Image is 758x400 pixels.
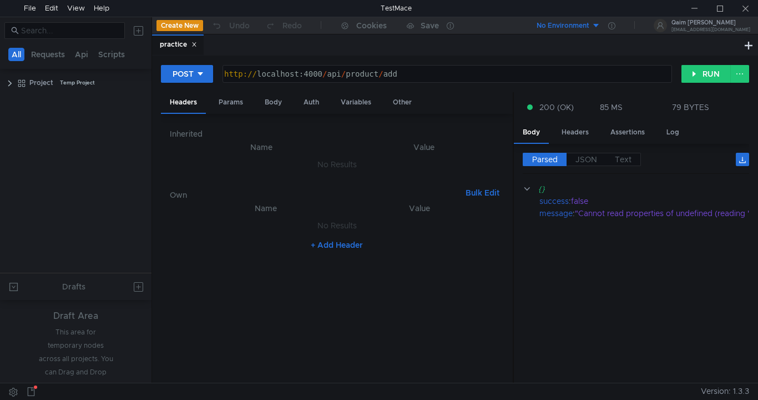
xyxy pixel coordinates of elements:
[306,238,367,252] button: + Add Header
[210,92,252,113] div: Params
[156,20,203,31] button: Create New
[317,221,357,231] nz-embed-empty: No Results
[60,74,95,91] div: Temp Project
[257,17,310,34] button: Redo
[523,17,600,34] button: No Environment
[28,48,68,61] button: Requests
[317,159,357,169] nz-embed-empty: No Results
[615,154,631,164] span: Text
[72,48,92,61] button: Api
[62,280,85,293] div: Drafts
[701,383,749,399] span: Version: 1.3.3
[8,48,24,61] button: All
[671,28,750,32] div: [EMAIL_ADDRESS][DOMAIN_NAME]
[188,202,344,215] th: Name
[179,141,344,154] th: Name
[421,22,439,29] div: Save
[160,39,197,51] div: practice
[539,101,574,113] span: 200 (OK)
[602,122,654,143] div: Assertions
[282,19,302,32] div: Redo
[532,154,558,164] span: Parsed
[600,102,623,112] div: 85 MS
[671,20,750,26] div: Qaim [PERSON_NAME]
[539,195,569,207] div: success
[356,19,387,32] div: Cookies
[384,92,421,113] div: Other
[344,141,504,154] th: Value
[461,186,504,199] button: Bulk Edit
[539,207,573,219] div: message
[161,92,206,114] div: Headers
[295,92,328,113] div: Auth
[344,202,495,215] th: Value
[672,102,709,112] div: 79 BYTES
[553,122,598,143] div: Headers
[203,17,257,34] button: Undo
[256,92,291,113] div: Body
[161,65,213,83] button: POST
[332,92,380,113] div: Variables
[170,188,461,202] h6: Own
[681,65,731,83] button: RUN
[21,24,118,37] input: Search...
[575,154,597,164] span: JSON
[95,48,128,61] button: Scripts
[173,68,194,80] div: POST
[514,122,549,144] div: Body
[29,74,53,91] div: Project
[537,21,589,31] div: No Environment
[170,127,504,141] h6: Inherited
[658,122,688,143] div: Log
[229,19,250,32] div: Undo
